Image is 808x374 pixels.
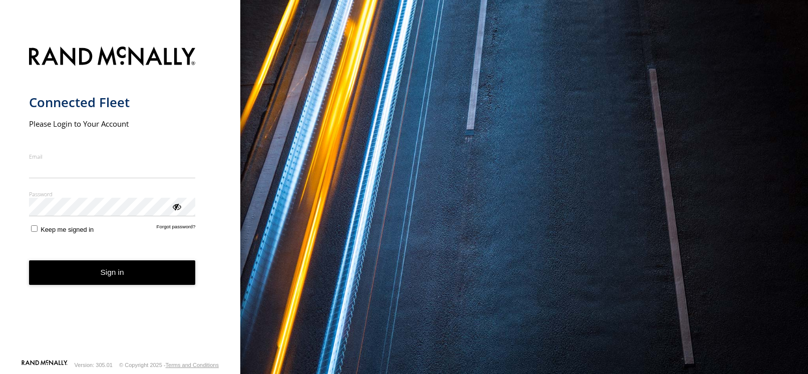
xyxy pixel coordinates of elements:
h1: Connected Fleet [29,94,196,111]
a: Forgot password? [157,224,196,233]
label: Password [29,190,196,198]
div: © Copyright 2025 - [119,362,219,368]
a: Terms and Conditions [166,362,219,368]
label: Email [29,153,196,160]
div: Version: 305.01 [75,362,113,368]
img: Rand McNally [29,45,196,70]
form: main [29,41,212,359]
button: Sign in [29,260,196,285]
a: Visit our Website [22,360,68,370]
span: Keep me signed in [41,226,94,233]
h2: Please Login to Your Account [29,119,196,129]
div: ViewPassword [171,201,181,211]
input: Keep me signed in [31,225,38,232]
